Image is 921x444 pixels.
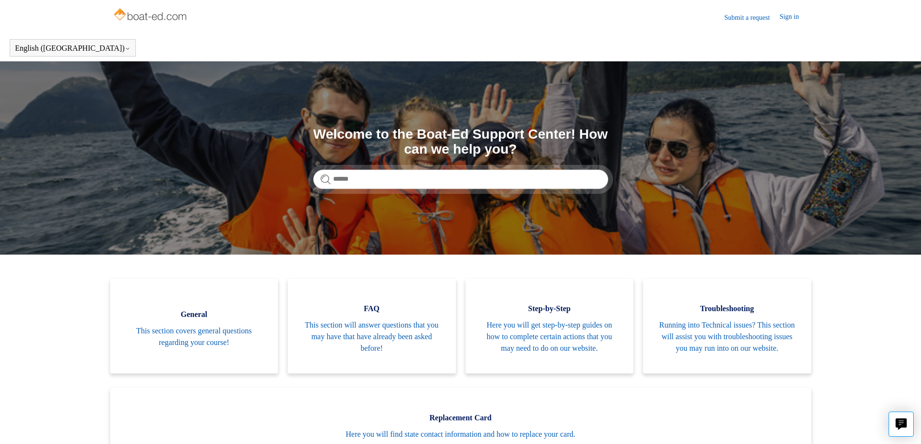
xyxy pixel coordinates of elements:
[480,303,619,315] span: Step-by-Step
[125,309,264,320] span: General
[125,325,264,348] span: This section covers general questions regarding your course!
[313,127,608,157] h1: Welcome to the Boat-Ed Support Center! How can we help you?
[125,412,797,424] span: Replacement Card
[113,6,190,25] img: Boat-Ed Help Center home page
[302,303,441,315] span: FAQ
[658,319,797,354] span: Running into Technical issues? This section will assist you with troubleshooting issues you may r...
[313,170,608,189] input: Search
[643,279,811,373] a: Troubleshooting Running into Technical issues? This section will assist you with troubleshooting ...
[302,319,441,354] span: This section will answer questions that you may have that have already been asked before!
[125,429,797,440] span: Here you will find state contact information and how to replace your card.
[724,13,779,23] a: Submit a request
[15,44,131,53] button: English ([GEOGRAPHIC_DATA])
[480,319,619,354] span: Here you will get step-by-step guides on how to complete certain actions that you may need to do ...
[466,279,634,373] a: Step-by-Step Here you will get step-by-step guides on how to complete certain actions that you ma...
[779,12,808,23] a: Sign in
[658,303,797,315] span: Troubleshooting
[110,279,278,373] a: General This section covers general questions regarding your course!
[288,279,456,373] a: FAQ This section will answer questions that you may have that have already been asked before!
[889,412,914,437] button: Live chat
